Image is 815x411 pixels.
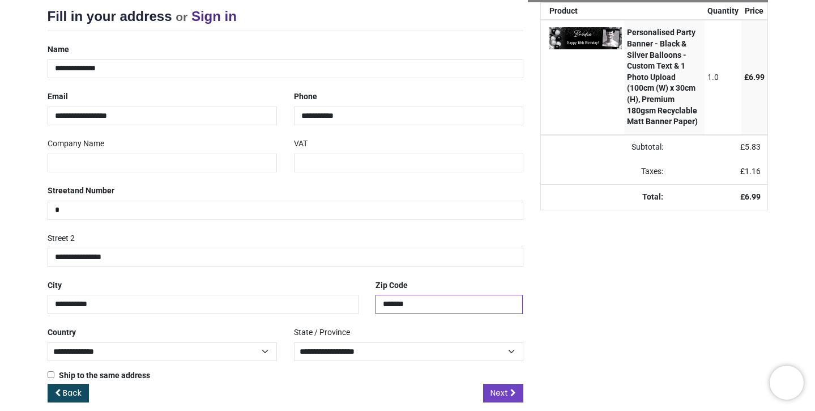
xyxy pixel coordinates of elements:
label: State / Province [294,323,350,342]
label: VAT [294,134,308,154]
th: Product [541,3,625,20]
input: Ship to the same address [48,371,54,378]
label: Name [48,40,69,60]
td: Taxes: [541,159,671,184]
strong: Total: [642,192,663,201]
span: Fill in your address [48,9,172,24]
a: Back [48,384,89,403]
span: Next [490,387,508,399]
span: 5.83 [745,142,761,151]
label: Street [48,181,114,201]
span: Back [63,387,82,399]
th: Quantity [705,3,741,20]
strong: £ [740,192,761,201]
label: Email [48,87,68,107]
img: LFYtx5WNCT4AAAAASUVORK5CYII= [549,27,622,49]
label: Ship to the same address [48,370,150,382]
label: Phone [294,87,317,107]
small: or [176,10,187,23]
span: £ [740,167,761,176]
label: City [48,276,62,295]
span: £ [744,73,765,82]
label: Street 2 [48,229,75,248]
div: 1.0 [707,72,739,83]
td: Subtotal: [541,135,671,160]
label: Zip Code [376,276,408,295]
label: Company Name [48,134,104,154]
span: 1.16 [745,167,761,176]
th: Price [741,3,767,20]
span: 6.99 [749,73,765,82]
label: Country [48,323,76,342]
span: 6.99 [745,192,761,201]
a: Sign in [191,9,237,24]
span: and Number [70,186,114,195]
a: Next [483,384,523,403]
iframe: Brevo live chat [770,366,804,400]
span: £ [740,142,761,151]
strong: Personalised Party Banner - Black & Silver Balloons - Custom Text & 1 Photo Upload (100cm (W) x 3... [627,28,698,126]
